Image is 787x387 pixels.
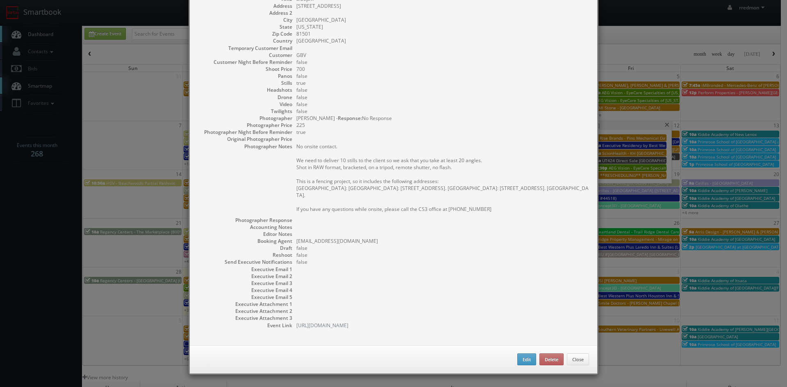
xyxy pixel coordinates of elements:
a: [URL][DOMAIN_NAME] [296,322,348,329]
dd: [STREET_ADDRESS] [296,2,589,9]
dt: Booking Agent [198,238,292,244]
dt: Panos [198,72,292,79]
dt: Send Executive Notifications [198,258,292,265]
dt: Customer [198,52,292,59]
dt: Headshots [198,86,292,93]
dd: false [296,258,589,265]
dd: false [296,72,589,79]
dt: Twilights [198,108,292,115]
dt: Zip Code [198,30,292,37]
dd: true [296,129,589,136]
dd: GBV [296,52,589,59]
dt: Original Photographer Price [198,136,292,143]
dt: Executive Email 2 [198,273,292,280]
dt: Reshoot [198,251,292,258]
dt: Drone [198,94,292,101]
dd: false [296,94,589,101]
dt: Executive Email 5 [198,294,292,301]
dt: Video [198,101,292,108]
b: Response: [338,115,362,122]
dt: Executive Email 3 [198,280,292,287]
dd: [GEOGRAPHIC_DATA] [296,37,589,44]
dt: Shoot Price [198,66,292,72]
dt: Address 2 [198,9,292,16]
dt: State [198,23,292,30]
dt: Executive Attachment 3 [198,315,292,321]
dd: false [296,251,589,258]
dt: Photographer Night Before Reminder [198,129,292,136]
dd: true [296,79,589,86]
button: Edit [517,353,536,366]
button: Close [567,353,589,366]
dt: Executive Attachment 1 [198,301,292,308]
dt: Photographer Notes [198,143,292,150]
dd: 700 [296,66,589,72]
dd: false [296,86,589,93]
dd: false [296,108,589,115]
dt: Temporary Customer Email [198,45,292,52]
dt: Photographer [198,115,292,122]
dd: [GEOGRAPHIC_DATA] [296,16,589,23]
dt: Executive Attachment 2 [198,308,292,315]
dt: Executive Email 4 [198,287,292,294]
pre: No onsite contact. We need to deliver 10 stills to the client so we ask that you take at least 20... [296,143,589,213]
dt: Country [198,37,292,44]
dd: false [296,59,589,66]
dt: Photographer Response [198,217,292,224]
dd: 81501 [296,30,589,37]
dt: City [198,16,292,23]
dt: Draft [198,244,292,251]
dt: Editor Notes [198,231,292,238]
dt: Address [198,2,292,9]
dd: false [296,244,589,251]
dt: Stills [198,79,292,86]
dt: Event Link [198,322,292,329]
dd: false [296,101,589,108]
dt: Customer Night Before Reminder [198,59,292,66]
dt: Photographer Price [198,122,292,129]
dt: Executive Email 1 [198,266,292,273]
dd: [US_STATE] [296,23,589,30]
dd: [PERSON_NAME] - No Response [296,115,589,122]
dd: 225 [296,122,589,129]
button: Delete [539,353,564,366]
dt: Accounting Notes [198,224,292,231]
dd: [EMAIL_ADDRESS][DOMAIN_NAME] [296,238,589,244]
